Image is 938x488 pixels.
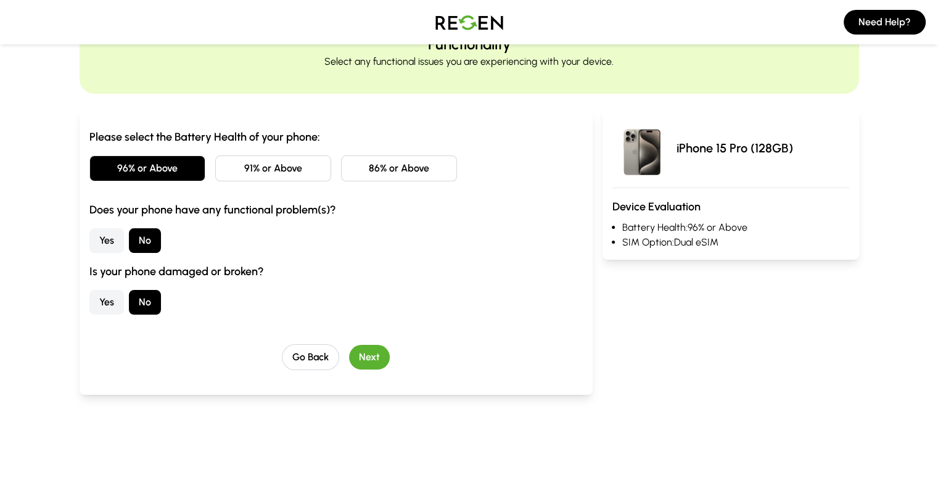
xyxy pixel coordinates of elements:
[612,118,672,178] img: iPhone 15 Pro
[844,10,926,35] button: Need Help?
[89,155,205,181] button: 96% or Above
[89,290,124,315] button: Yes
[89,263,583,280] h3: Is your phone damaged or broken?
[282,344,339,370] button: Go Back
[349,345,390,370] button: Next
[677,139,793,157] p: iPhone 15 Pro (128GB)
[89,128,583,146] h3: Please select the Battery Health of your phone:
[341,155,457,181] button: 86% or Above
[428,35,511,54] h2: Functionality
[89,201,583,218] h3: Does your phone have any functional problem(s)?
[622,220,849,235] li: Battery Health: 96% or Above
[622,235,849,250] li: SIM Option: Dual eSIM
[612,198,849,215] h3: Device Evaluation
[215,155,331,181] button: 91% or Above
[324,54,614,69] p: Select any functional issues you are experiencing with your device.
[89,228,124,253] button: Yes
[129,228,161,253] button: No
[129,290,161,315] button: No
[426,5,512,39] img: Logo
